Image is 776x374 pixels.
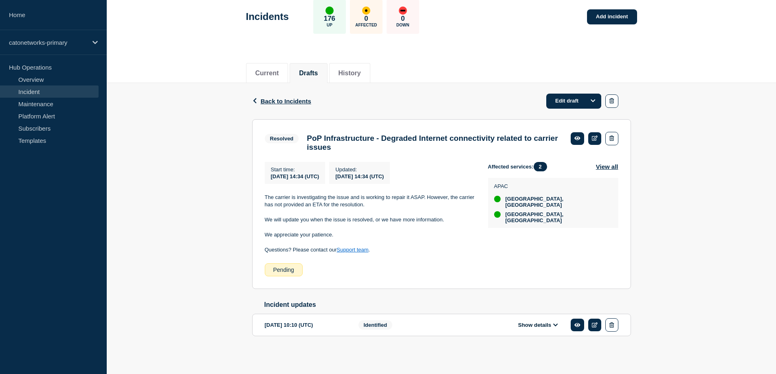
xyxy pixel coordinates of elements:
span: [GEOGRAPHIC_DATA], [GEOGRAPHIC_DATA] [506,211,610,223]
button: Back to Incidents [252,98,311,105]
p: The carrier is investigating the issue and is working to repair it ASAP. However, the carrier has... [265,194,475,209]
span: Back to Incidents [261,98,311,105]
h1: Incidents [246,11,289,22]
span: 2 [534,162,547,171]
p: 176 [324,15,335,23]
p: Down [396,23,409,27]
button: Drafts [299,70,318,77]
h2: Incident updates [264,301,631,308]
p: 0 [364,15,368,23]
button: Options [585,94,601,108]
span: Affected services: [488,162,551,171]
div: [DATE] 14:34 (UTC) [335,173,384,179]
div: up [494,211,501,218]
div: affected [362,7,370,15]
span: Identified [358,320,393,330]
div: up [494,196,501,202]
div: up [325,7,334,15]
div: [DATE] 10:10 (UTC) [265,318,346,332]
span: Resolved [265,134,299,143]
button: History [339,70,361,77]
button: Current [255,70,279,77]
p: Start time : [271,166,319,173]
button: View all [596,162,618,171]
a: Edit draft [546,94,601,109]
a: Add incident [587,9,637,24]
span: [GEOGRAPHIC_DATA], [GEOGRAPHIC_DATA] [506,196,610,208]
p: Questions? Please contact our . [265,246,475,254]
p: Up [327,23,332,27]
a: Support team [337,247,369,253]
div: down [399,7,407,15]
p: 0 [401,15,404,23]
p: Updated : [335,166,384,173]
p: APAC [494,183,610,189]
div: Pending [265,263,303,276]
p: We will update you when the issue is resolved, or we have more information. [265,216,475,223]
h3: PoP Infrastructure - Degraded Internet connectivity related to carrier issues [307,134,563,152]
p: catonetworks-primary [9,39,87,46]
p: Affected [355,23,377,27]
span: [DATE] 14:34 (UTC) [271,173,319,179]
button: Show details [516,322,561,328]
p: We appreciate your patience. [265,231,475,238]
